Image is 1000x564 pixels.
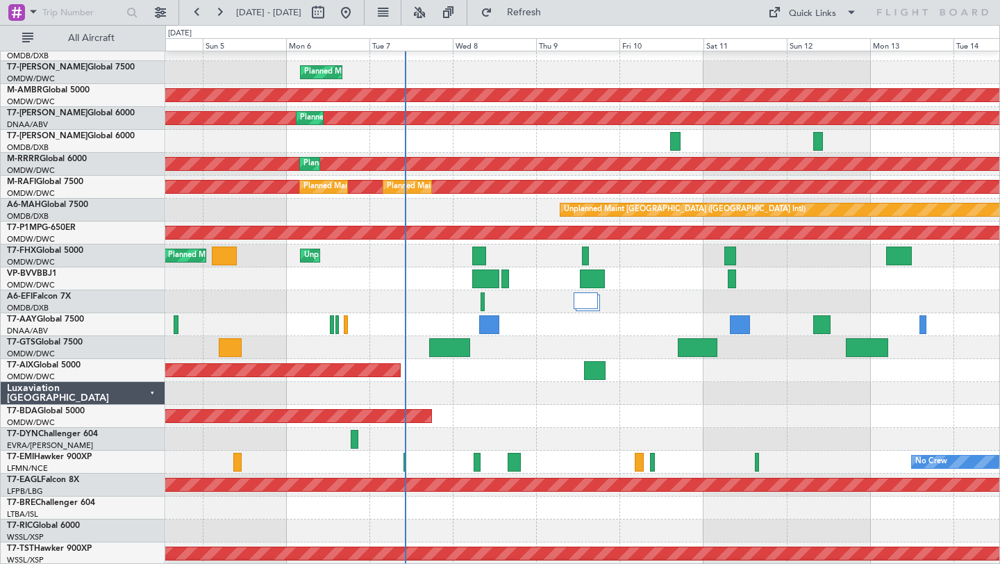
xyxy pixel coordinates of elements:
[7,142,49,153] a: OMDB/DXB
[7,109,87,117] span: T7-[PERSON_NAME]
[7,463,48,474] a: LFMN/NCE
[7,132,135,140] a: T7-[PERSON_NAME]Global 6000
[453,38,536,51] div: Wed 8
[7,86,90,94] a: M-AMBRGlobal 5000
[7,407,85,415] a: T7-BDAGlobal 5000
[7,247,83,255] a: T7-FHXGlobal 5000
[7,292,71,301] a: A6-EFIFalcon 7X
[369,38,453,51] div: Tue 7
[168,28,192,40] div: [DATE]
[7,486,43,497] a: LFPB/LBG
[7,303,49,313] a: OMDB/DXB
[387,176,524,197] div: Planned Maint Dubai (Al Maktoum Intl)
[7,51,49,61] a: OMDB/DXB
[7,499,95,507] a: T7-BREChallenger 604
[7,430,38,438] span: T7-DYN
[7,234,55,244] a: OMDW/DWC
[536,38,619,51] div: Thu 9
[303,154,440,174] div: Planned Maint Dubai (Al Maktoum Intl)
[304,62,441,83] div: Planned Maint Dubai (Al Maktoum Intl)
[7,178,36,186] span: M-RAFI
[7,247,36,255] span: T7-FHX
[7,315,37,324] span: T7-AAY
[7,280,55,290] a: OMDW/DWC
[7,292,33,301] span: A6-EFI
[7,545,34,553] span: T7-TST
[7,119,48,130] a: DNAA/ABV
[7,417,55,428] a: OMDW/DWC
[7,224,42,232] span: T7-P1MP
[236,6,301,19] span: [DATE] - [DATE]
[7,315,84,324] a: T7-AAYGlobal 7500
[7,211,49,222] a: OMDB/DXB
[7,361,81,370] a: T7-AIXGlobal 5000
[7,201,88,209] a: A6-MAHGlobal 7500
[870,38,953,51] div: Mon 13
[7,63,87,72] span: T7-[PERSON_NAME]
[7,349,55,359] a: OMDW/DWC
[7,155,40,163] span: M-RRRR
[7,188,55,199] a: OMDW/DWC
[168,245,331,266] div: Planned Maint [GEOGRAPHIC_DATA] (Seletar)
[286,38,369,51] div: Mon 6
[7,74,55,84] a: OMDW/DWC
[7,132,87,140] span: T7-[PERSON_NAME]
[7,338,35,347] span: T7-GTS
[7,476,41,484] span: T7-EAGL
[7,476,79,484] a: T7-EAGLFalcon 8X
[15,27,151,49] button: All Aircraft
[7,407,37,415] span: T7-BDA
[495,8,553,17] span: Refresh
[36,33,147,43] span: All Aircraft
[7,326,48,336] a: DNAA/ABV
[7,109,135,117] a: T7-[PERSON_NAME]Global 6000
[7,453,92,461] a: T7-EMIHawker 900XP
[7,430,98,438] a: T7-DYNChallenger 604
[787,38,870,51] div: Sun 12
[7,201,41,209] span: A6-MAH
[789,7,836,21] div: Quick Links
[7,155,87,163] a: M-RRRRGlobal 6000
[564,199,806,220] div: Unplanned Maint [GEOGRAPHIC_DATA] ([GEOGRAPHIC_DATA] Intl)
[7,97,55,107] a: OMDW/DWC
[7,509,38,520] a: LTBA/ISL
[7,269,57,278] a: VP-BVVBBJ1
[7,532,44,542] a: WSSL/XSP
[303,176,440,197] div: Planned Maint Dubai (Al Maktoum Intl)
[300,108,437,128] div: Planned Maint Dubai (Al Maktoum Intl)
[203,38,286,51] div: Sun 5
[7,361,33,370] span: T7-AIX
[7,372,55,382] a: OMDW/DWC
[7,178,83,186] a: M-RAFIGlobal 7500
[7,86,42,94] span: M-AMBR
[304,245,510,266] div: Unplanned Maint [GEOGRAPHIC_DATA] (Al Maktoum Intl)
[703,38,787,51] div: Sat 11
[619,38,703,51] div: Fri 10
[7,338,83,347] a: T7-GTSGlobal 7500
[7,545,92,553] a: T7-TSTHawker 900XP
[7,269,37,278] span: VP-BVV
[7,224,76,232] a: T7-P1MPG-650ER
[7,453,34,461] span: T7-EMI
[7,257,55,267] a: OMDW/DWC
[474,1,558,24] button: Refresh
[7,499,35,507] span: T7-BRE
[42,2,122,23] input: Trip Number
[7,522,80,530] a: T7-RICGlobal 6000
[7,440,93,451] a: EVRA/[PERSON_NAME]
[915,451,947,472] div: No Crew
[7,522,33,530] span: T7-RIC
[7,165,55,176] a: OMDW/DWC
[7,63,135,72] a: T7-[PERSON_NAME]Global 7500
[761,1,864,24] button: Quick Links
